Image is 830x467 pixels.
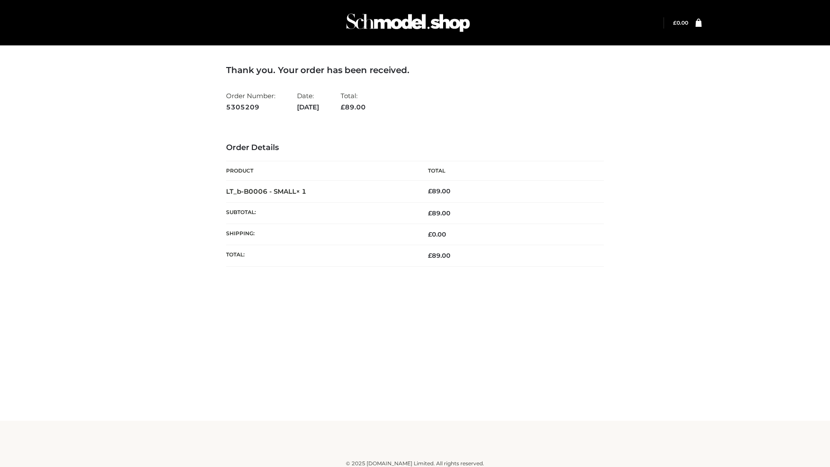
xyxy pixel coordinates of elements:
th: Subtotal: [226,202,415,224]
strong: [DATE] [297,102,319,113]
strong: 5305209 [226,102,275,113]
th: Total [415,161,604,181]
bdi: 89.00 [428,187,450,195]
bdi: 0.00 [673,19,688,26]
li: Total: [341,88,366,115]
img: Schmodel Admin 964 [343,6,473,40]
th: Product [226,161,415,181]
span: £ [341,103,345,111]
span: £ [673,19,677,26]
th: Total: [226,245,415,266]
strong: LT_b-B0006 - SMALL [226,187,306,195]
bdi: 0.00 [428,230,446,238]
span: £ [428,209,432,217]
a: £0.00 [673,19,688,26]
span: £ [428,187,432,195]
li: Date: [297,88,319,115]
span: 89.00 [341,103,366,111]
li: Order Number: [226,88,275,115]
th: Shipping: [226,224,415,245]
span: 89.00 [428,209,450,217]
strong: × 1 [296,187,306,195]
span: 89.00 [428,252,450,259]
span: £ [428,230,432,238]
h3: Order Details [226,143,604,153]
span: £ [428,252,432,259]
h3: Thank you. Your order has been received. [226,65,604,75]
